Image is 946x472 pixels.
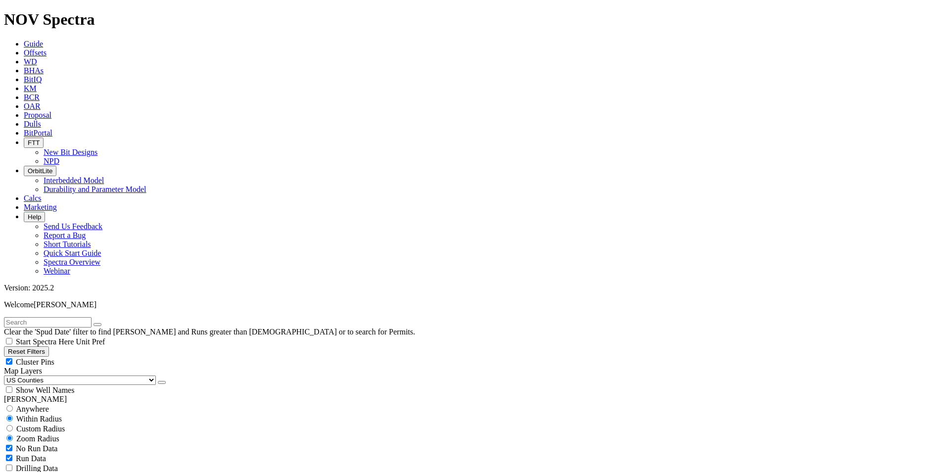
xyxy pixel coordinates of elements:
[6,338,12,344] input: Start Spectra Here
[16,415,62,423] span: Within Radius
[16,454,46,463] span: Run Data
[24,102,41,110] a: OAR
[24,203,57,211] a: Marketing
[16,405,49,413] span: Anywhere
[24,48,47,57] a: Offsets
[28,213,41,221] span: Help
[24,166,56,176] button: OrbitLite
[24,138,44,148] button: FTT
[44,249,101,257] a: Quick Start Guide
[4,346,49,357] button: Reset Filters
[24,40,43,48] a: Guide
[24,212,45,222] button: Help
[44,185,146,193] a: Durability and Parameter Model
[16,444,57,453] span: No Run Data
[24,120,41,128] a: Dulls
[24,66,44,75] a: BHAs
[16,358,54,366] span: Cluster Pins
[16,425,65,433] span: Custom Radius
[16,386,74,394] span: Show Well Names
[4,328,415,336] span: Clear the 'Spud Date' filter to find [PERSON_NAME] and Runs greater than [DEMOGRAPHIC_DATA] or to...
[34,300,96,309] span: [PERSON_NAME]
[16,434,59,443] span: Zoom Radius
[44,176,104,185] a: Interbedded Model
[28,167,52,175] span: OrbitLite
[24,84,37,93] a: KM
[44,240,91,248] a: Short Tutorials
[4,317,92,328] input: Search
[44,267,70,275] a: Webinar
[24,93,40,101] a: BCR
[24,194,42,202] a: Calcs
[44,157,59,165] a: NPD
[44,258,100,266] a: Spectra Overview
[4,395,942,404] div: [PERSON_NAME]
[4,367,42,375] span: Map Layers
[44,231,86,239] a: Report a Bug
[4,10,942,29] h1: NOV Spectra
[4,300,942,309] p: Welcome
[44,222,102,231] a: Send Us Feedback
[16,337,74,346] span: Start Spectra Here
[4,283,942,292] div: Version: 2025.2
[24,75,42,84] a: BitIQ
[44,148,97,156] a: New Bit Designs
[76,337,105,346] span: Unit Pref
[24,111,51,119] a: Proposal
[24,129,52,137] a: BitPortal
[24,57,37,66] a: WD
[28,139,40,146] span: FTT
